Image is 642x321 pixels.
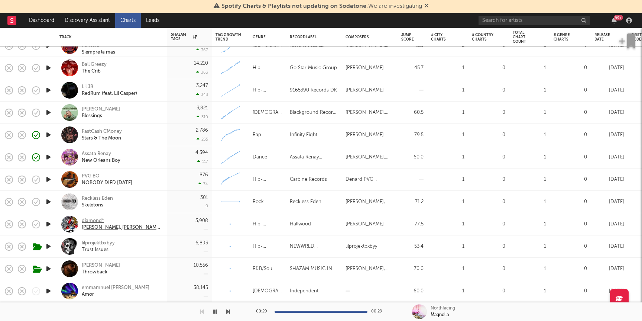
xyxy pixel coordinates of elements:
[253,108,282,117] div: [DEMOGRAPHIC_DATA]
[554,153,587,162] div: 0
[82,285,149,291] div: emmamnuel [PERSON_NAME]
[431,153,464,162] div: 1
[82,113,120,119] div: Blessings
[431,242,464,251] div: 1
[197,137,208,142] div: 255
[195,241,208,245] div: 6,893
[472,175,505,184] div: 0
[82,173,132,180] div: PVG BO
[554,33,576,42] div: # Genre Charts
[594,220,624,229] div: [DATE]
[253,64,282,73] div: Hip-Hop/Rap
[290,131,338,139] div: Infinity Eight Entertainment, LLC
[401,220,424,229] div: 77.5
[196,70,208,75] div: 363
[82,128,122,135] div: FastCash CMoney
[195,150,208,155] div: 4,394
[253,175,282,184] div: Hip-Hop/Rap
[513,108,546,117] div: 1
[554,287,587,296] div: 0
[82,218,162,224] div: diamond*
[82,151,120,157] div: Assata Renay
[24,13,59,28] a: Dashboard
[431,312,449,318] div: Magnolia
[472,153,505,162] div: 0
[472,64,505,73] div: 0
[200,173,208,177] div: 876
[513,242,546,251] div: 1
[472,86,505,95] div: 0
[290,220,311,229] div: Hallwood
[594,242,624,251] div: [DATE]
[115,13,141,28] a: Charts
[82,195,113,209] a: Reckless EdenSkeletons
[594,131,624,139] div: [DATE]
[513,175,546,184] div: 1
[82,247,115,253] div: Trust Issues
[59,13,115,28] a: Discovery Assistant
[171,32,197,41] div: Shazam Tags
[197,159,208,164] div: 117
[346,86,384,95] div: [PERSON_NAME]
[401,33,414,42] div: Jump Score
[401,242,424,251] div: 53.4
[196,83,208,88] div: 3,247
[290,35,334,39] div: Record Label
[253,153,267,162] div: Dance
[253,287,282,296] div: [DEMOGRAPHIC_DATA]
[554,242,587,251] div: 0
[82,106,120,113] div: [PERSON_NAME]
[431,305,455,312] div: Northfacing
[194,263,208,268] div: 10,556
[82,61,107,68] div: Ball Greezy
[195,218,208,223] div: 3,908
[194,285,208,290] div: 38,145
[554,264,587,273] div: 0
[82,240,115,253] a: lilprojektbxbyyTrust Issues
[513,131,546,139] div: 1
[472,131,505,139] div: 0
[82,157,120,164] div: New Orleans Boy
[424,3,429,9] span: Dismiss
[253,220,282,229] div: Hip-Hop/Rap
[431,287,464,296] div: 1
[614,15,623,20] div: 99 +
[513,264,546,273] div: 1
[290,287,318,296] div: Independent
[82,90,137,97] div: RedRum (feat. Lil Casper)
[290,153,338,162] div: Assata Renay Entertainment LLC
[253,198,264,206] div: Rock
[346,220,384,229] div: [PERSON_NAME]
[200,195,208,200] div: 301
[196,48,208,52] div: 367
[82,49,162,56] div: Siempre la mas
[59,35,160,39] div: Track
[472,108,505,117] div: 0
[513,31,535,44] div: Total Chart Count
[431,64,464,73] div: 1
[513,64,546,73] div: 1
[82,240,115,247] div: lilprojektbxbyy
[253,264,273,273] div: R&B/Soul
[205,204,208,208] div: 0
[594,86,624,95] div: [DATE]
[141,13,165,28] a: Leads
[82,262,120,269] div: [PERSON_NAME]
[82,195,113,202] div: Reckless Eden
[346,153,394,162] div: [PERSON_NAME], [PERSON_NAME], [PERSON_NAME], [PERSON_NAME]
[401,287,424,296] div: 60.0
[594,64,624,73] div: [DATE]
[472,220,505,229] div: 0
[401,64,424,73] div: 45.7
[401,131,424,139] div: 79.5
[290,86,337,95] div: 9165390 Records DK
[594,287,624,296] div: [DATE]
[346,64,384,73] div: [PERSON_NAME]
[82,68,107,75] div: The Crib
[513,153,546,162] div: 1
[290,264,338,273] div: SHAZAM MUSIC INC / So, Let's Talk Ltd
[253,35,279,39] div: Genre
[431,198,464,206] div: 1
[197,106,208,110] div: 3,821
[513,86,546,95] div: 1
